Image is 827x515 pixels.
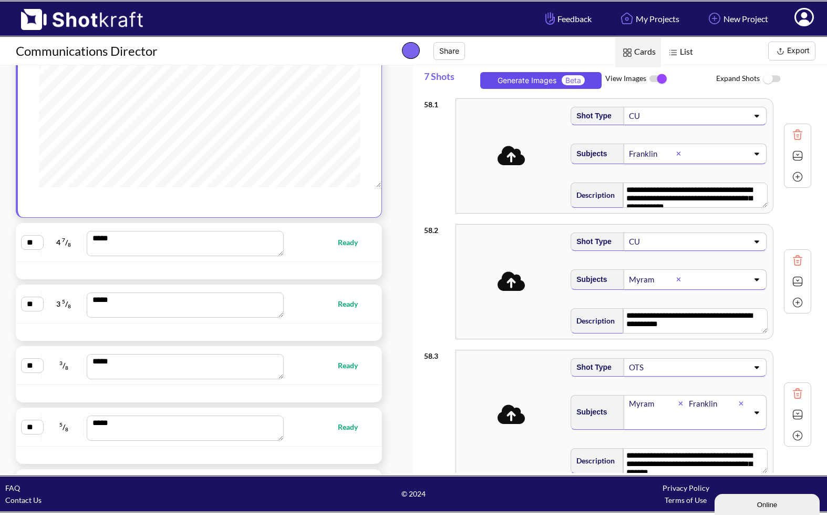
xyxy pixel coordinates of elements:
[550,494,822,506] div: Terms of Use
[65,426,68,432] span: 8
[621,46,634,59] img: Card Icon
[790,253,805,268] img: Trash Icon
[44,234,84,251] span: 4 /
[59,360,63,366] span: 3
[5,496,42,504] a: Contact Us
[628,397,678,411] div: Myram
[618,9,636,27] img: Home Icon
[688,397,738,411] div: Franklin
[790,127,805,143] img: Trash Icon
[715,492,822,515] iframe: chat widget
[338,298,368,310] span: Ready
[543,9,557,27] img: Hand Icon
[571,452,615,469] span: Description
[790,407,805,422] img: Expand Icon
[68,241,71,248] span: 8
[571,271,607,288] span: Subjects
[571,145,607,163] span: Subjects
[790,274,805,289] img: Expand Icon
[605,68,716,90] span: View Images
[716,68,827,90] span: Expand Shots
[790,428,805,443] img: Add Icon
[480,72,602,89] button: Generate ImagesBeta
[338,236,368,248] span: Ready
[424,93,450,110] div: 58 . 1
[615,37,661,67] span: Cards
[571,186,615,204] span: Description
[62,237,65,243] span: 7
[571,403,607,421] span: Subjects
[424,65,477,93] span: 7 Shots
[628,272,676,287] div: Myram
[628,147,676,161] div: Franklin
[666,46,680,59] img: List Icon
[62,298,65,305] span: 5
[774,45,787,58] img: Export Icon
[661,37,698,67] span: List
[610,5,687,33] a: My Projects
[433,42,465,60] button: Share
[562,75,585,85] span: Beta
[571,359,612,376] span: Shot Type
[628,360,686,375] div: OTS
[68,303,71,309] span: 8
[424,345,450,362] div: 58 . 3
[338,421,368,433] span: Ready
[790,386,805,401] img: Trash Icon
[277,488,550,500] span: © 2024
[59,421,63,428] span: 5
[706,9,723,27] img: Add Icon
[760,68,783,90] img: ToggleOff Icon
[628,109,686,123] div: CU
[790,169,805,185] img: Add Icon
[768,42,815,60] button: Export
[543,13,592,25] span: Feedback
[65,365,68,371] span: 8
[338,359,368,371] span: Ready
[44,357,84,374] span: /
[628,235,686,249] div: CU
[571,312,615,329] span: Description
[44,419,84,436] span: /
[790,295,805,310] img: Add Icon
[44,296,84,312] span: 3 /
[646,68,670,90] img: ToggleOn Icon
[571,233,612,250] span: Shot Type
[790,148,805,164] img: Expand Icon
[5,483,20,492] a: FAQ
[571,107,612,125] span: Shot Type
[698,5,776,33] a: New Project
[424,219,450,236] div: 58 . 2
[550,482,822,494] div: Privacy Policy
